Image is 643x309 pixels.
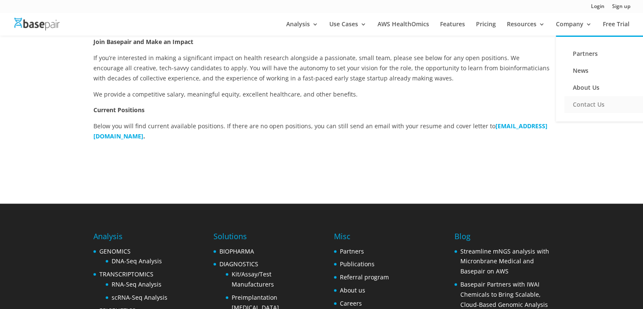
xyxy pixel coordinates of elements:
[340,286,365,294] a: About us
[601,267,633,299] iframe: Drift Widget Chat Controller
[112,293,167,301] a: scRNA-Seq Analysis
[93,231,181,246] h4: Analysis
[99,270,153,278] a: TRANSCRIPTOMICS
[603,21,629,36] a: Free Trial
[219,260,258,268] a: DIAGNOSTICS
[340,299,362,307] a: Careers
[93,106,145,114] strong: Current Positions
[507,21,545,36] a: Resources
[112,257,162,265] a: DNA-Seq Analysis
[232,270,274,288] a: Kit/Assay/Test Manufacturers
[93,121,550,141] p: Below you will find current available positions. If there are no open positions, you can still se...
[219,247,254,255] a: BIOPHARMA
[476,21,496,36] a: Pricing
[612,4,630,13] a: Sign up
[143,132,145,140] b: .
[378,21,429,36] a: AWS HealthOmics
[460,247,549,276] a: Streamline mNGS analysis with Micronbrane Medical and Basepair on AWS
[286,21,318,36] a: Analysis
[340,260,375,268] a: Publications
[329,21,367,36] a: Use Cases
[93,54,550,82] span: If you’re interested in making a significant impact on health research alongside a passionate, sm...
[93,90,358,98] span: We provide a competitive salary, meaningful equity, excellent healthcare, and other benefits.
[112,280,161,288] a: RNA-Seq Analysis
[334,231,389,246] h4: Misc
[591,4,605,13] a: Login
[340,273,389,281] a: Referral program
[440,21,465,36] a: Features
[340,247,364,255] a: Partners
[14,18,60,30] img: Basepair
[213,231,309,246] h4: Solutions
[454,231,550,246] h4: Blog
[93,38,193,46] strong: Join Basepair and Make an Impact
[99,247,131,255] a: GENOMICS
[556,21,592,36] a: Company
